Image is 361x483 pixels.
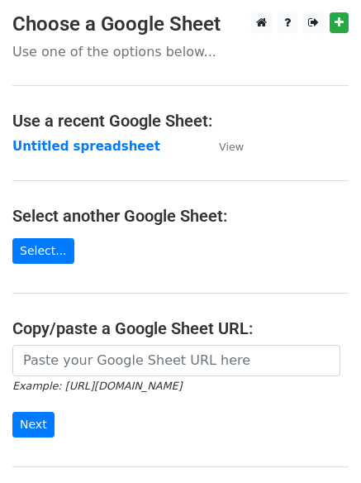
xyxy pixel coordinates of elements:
[12,318,349,338] h4: Copy/paste a Google Sheet URL:
[12,238,74,264] a: Select...
[12,206,349,226] h4: Select another Google Sheet:
[12,380,182,392] small: Example: [URL][DOMAIN_NAME]
[12,345,340,376] input: Paste your Google Sheet URL here
[219,141,244,153] small: View
[202,139,244,154] a: View
[12,139,160,154] a: Untitled spreadsheet
[12,12,349,36] h3: Choose a Google Sheet
[12,43,349,60] p: Use one of the options below...
[12,111,349,131] h4: Use a recent Google Sheet:
[12,412,55,438] input: Next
